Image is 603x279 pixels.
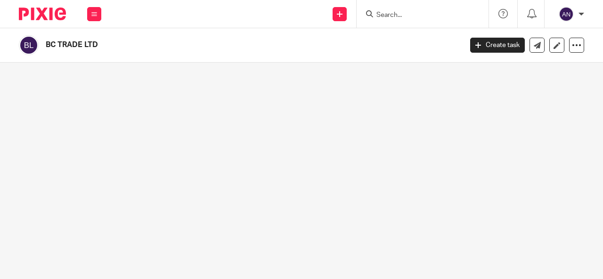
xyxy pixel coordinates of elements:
input: Search [375,11,460,20]
img: Pixie [19,8,66,20]
img: svg%3E [559,7,574,22]
h2: BC TRADE LTD [46,40,374,50]
img: svg%3E [19,35,39,55]
a: Create task [470,38,525,53]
